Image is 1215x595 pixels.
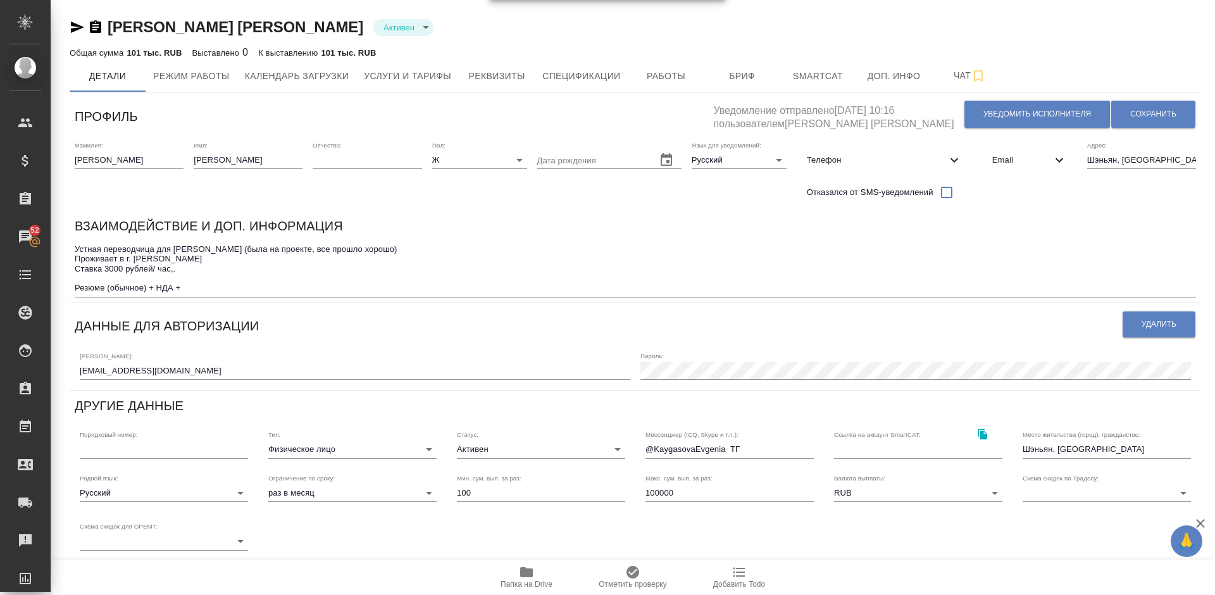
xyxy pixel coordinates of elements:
button: 🙏 [1171,525,1202,557]
div: Физическое лицо [268,441,437,458]
span: Добавить Todo [713,580,765,589]
span: Календарь загрузки [245,68,349,84]
label: Порядковый номер: [80,432,137,438]
span: Email [992,154,1052,166]
div: 0 [192,45,249,60]
h6: Другие данные [75,396,184,416]
p: 101 тыс. RUB [127,48,182,58]
a: 52 [3,221,47,253]
span: Уведомить исполнителя [983,109,1091,120]
div: раз в месяц [268,484,437,502]
span: 🙏 [1176,528,1197,554]
p: 101 тыс. RUB [321,48,376,58]
label: Ограничение по сроку: [268,475,335,481]
span: Услуги и тарифы [364,68,451,84]
span: Режим работы [153,68,230,84]
div: Русский [80,484,248,502]
span: Реквизиты [466,68,527,84]
span: Отказался от SMS-уведомлений [807,186,933,199]
label: Тип: [268,432,280,438]
button: Активен [380,22,418,33]
span: Детали [77,68,138,84]
label: Мин. сум. вып. за раз: [457,475,521,481]
label: Статус: [457,432,478,438]
button: Добавить Todo [686,560,792,595]
button: Удалить [1123,311,1195,337]
textarea: Устная переводчица для [PERSON_NAME] (была на проекте, все прошло хорошо) Проживает в г. [PERSON_... [75,244,1196,293]
button: Сохранить [1111,101,1195,128]
div: Русский [692,151,787,169]
label: Мессенджер (ICQ, Skype и т.п.): [645,432,738,438]
button: Скопировать ссылку [88,20,103,35]
span: Телефон [807,154,947,166]
a: [PERSON_NAME] [PERSON_NAME] [108,18,363,35]
label: Имя: [194,142,208,148]
label: Ссылка на аккаунт SmartCAT: [834,432,921,438]
label: Родной язык: [80,475,118,481]
button: Папка на Drive [473,560,580,595]
label: Фамилия: [75,142,103,148]
p: Выставлено [192,48,243,58]
div: RUB [834,484,1002,502]
label: Пароль: [640,353,664,359]
svg: Подписаться [971,68,986,84]
span: Сохранить [1130,109,1176,120]
label: Макс. сум. вып. за раз: [645,475,713,481]
label: Язык для уведомлений: [692,142,761,148]
label: Схема скидок по Традосу: [1023,475,1099,481]
label: Пол: [432,142,445,148]
p: Общая сумма [70,48,127,58]
span: Работы [636,68,697,84]
span: Папка на Drive [501,580,552,589]
span: 52 [23,224,47,237]
div: Телефон [797,146,972,174]
div: Email [982,146,1077,174]
label: Отчество: [313,142,342,148]
span: Smartcat [788,68,849,84]
h6: Профиль [75,106,138,127]
span: Удалить [1142,319,1176,330]
span: Спецификации [542,68,620,84]
label: [PERSON_NAME]: [80,353,133,359]
h6: Данные для авторизации [75,316,259,336]
p: К выставлению [258,48,321,58]
label: Валюта выплаты: [834,475,885,481]
h5: Уведомление отправлено [DATE] 10:16 пользователем [PERSON_NAME] [PERSON_NAME] [713,97,963,131]
div: Активен [373,19,433,36]
button: Уведомить исполнителя [964,101,1110,128]
span: Чат [940,68,1000,84]
label: Адрес: [1087,142,1107,148]
label: Схема скидок для GPEMT: [80,523,158,530]
span: Бриф [712,68,773,84]
label: Место жительства (город), гражданство: [1023,432,1140,438]
h6: Взаимодействие и доп. информация [75,216,343,236]
button: Скопировать ссылку для ЯМессенджера [70,20,85,35]
span: Доп. инфо [864,68,925,84]
button: Отметить проверку [580,560,686,595]
div: Ж [432,151,527,169]
button: Скопировать ссылку [969,421,995,447]
span: Отметить проверку [599,580,666,589]
div: Активен [457,441,625,458]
